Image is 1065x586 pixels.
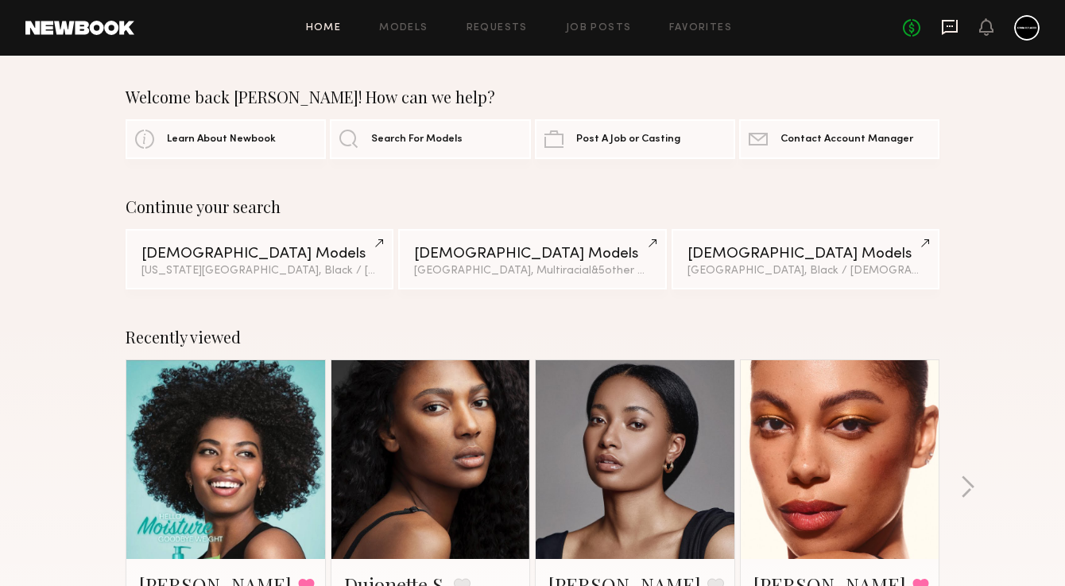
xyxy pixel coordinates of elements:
a: Models [379,23,428,33]
div: [DEMOGRAPHIC_DATA] Models [141,246,378,262]
div: [GEOGRAPHIC_DATA], Multiracial [414,266,650,277]
a: Requests [467,23,528,33]
a: Search For Models [330,119,530,159]
a: Contact Account Manager [739,119,939,159]
a: [DEMOGRAPHIC_DATA] Models[GEOGRAPHIC_DATA], Black / [DEMOGRAPHIC_DATA] [672,229,939,289]
a: Home [306,23,342,33]
a: [DEMOGRAPHIC_DATA] Models[US_STATE][GEOGRAPHIC_DATA], Black / [DEMOGRAPHIC_DATA] [126,229,393,289]
div: [US_STATE][GEOGRAPHIC_DATA], Black / [DEMOGRAPHIC_DATA] [141,266,378,277]
span: & 5 other filter s [591,266,668,276]
div: [GEOGRAPHIC_DATA], Black / [DEMOGRAPHIC_DATA] [687,266,924,277]
span: Search For Models [371,134,463,145]
a: Post A Job or Casting [535,119,735,159]
a: Favorites [669,23,732,33]
a: Job Posts [566,23,632,33]
span: Post A Job or Casting [576,134,680,145]
div: Welcome back [PERSON_NAME]! How can we help? [126,87,939,107]
span: Learn About Newbook [167,134,276,145]
div: Continue your search [126,197,939,216]
a: Learn About Newbook [126,119,326,159]
div: Recently viewed [126,328,939,347]
div: [DEMOGRAPHIC_DATA] Models [414,246,650,262]
a: [DEMOGRAPHIC_DATA] Models[GEOGRAPHIC_DATA], Multiracial&5other filters [398,229,666,289]
div: [DEMOGRAPHIC_DATA] Models [687,246,924,262]
span: Contact Account Manager [780,134,913,145]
